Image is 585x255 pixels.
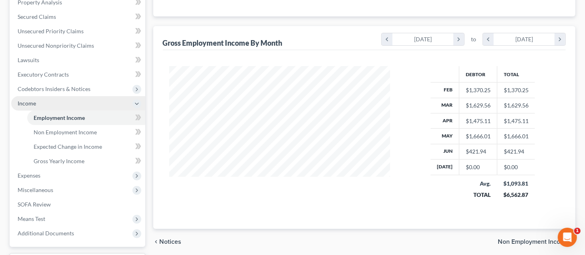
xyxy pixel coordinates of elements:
[11,67,145,82] a: Executory Contracts
[483,33,494,45] i: chevron_left
[393,33,454,45] div: [DATE]
[497,83,535,98] td: $1,370.25
[453,33,464,45] i: chevron_right
[18,201,51,208] span: SOFA Review
[27,125,145,140] a: Non Employment Income
[163,38,282,48] div: Gross Employment Income By Month
[153,239,182,245] button: chevron_left Notices
[18,186,53,193] span: Miscellaneous
[27,140,145,154] a: Expected Change in Income
[497,160,535,175] td: $0.00
[11,38,145,53] a: Unsecured Nonpriority Claims
[18,57,39,63] span: Lawsuits
[382,33,393,45] i: chevron_left
[497,66,535,82] th: Total
[555,33,565,45] i: chevron_right
[471,35,476,43] span: to
[498,239,569,245] span: Non Employment Income
[27,111,145,125] a: Employment Income
[431,98,459,113] th: Mar
[34,143,102,150] span: Expected Change in Income
[503,191,529,199] div: $6,562.87
[18,71,69,78] span: Executory Contracts
[431,160,459,175] th: [DATE]
[18,172,40,179] span: Expenses
[466,163,491,171] div: $0.00
[18,215,45,222] span: Means Test
[431,129,459,144] th: May
[431,144,459,159] th: Jun
[497,144,535,159] td: $421.94
[18,230,74,237] span: Additional Documents
[34,114,85,121] span: Employment Income
[503,180,529,188] div: $1,093.81
[497,129,535,144] td: $1,666.01
[11,53,145,67] a: Lawsuits
[497,113,535,128] td: $1,475.11
[34,158,84,164] span: Gross Yearly Income
[153,239,160,245] i: chevron_left
[18,28,84,34] span: Unsecured Priority Claims
[466,117,491,125] div: $1,475.11
[497,98,535,113] td: $1,629.56
[466,132,491,140] div: $1,666.01
[574,228,581,234] span: 1
[466,101,491,109] div: $1,629.56
[558,228,577,247] iframe: Intercom live chat
[11,197,145,212] a: SOFA Review
[431,113,459,128] th: Apr
[11,24,145,38] a: Unsecured Priority Claims
[466,148,491,156] div: $421.94
[465,180,491,188] div: Avg.
[27,154,145,168] a: Gross Yearly Income
[494,33,555,45] div: [DATE]
[466,86,491,94] div: $1,370.25
[160,239,182,245] span: Notices
[431,83,459,98] th: Feb
[498,239,575,245] button: Non Employment Income chevron_right
[11,10,145,24] a: Secured Claims
[18,85,90,92] span: Codebtors Insiders & Notices
[465,191,491,199] div: TOTAL
[18,13,56,20] span: Secured Claims
[18,100,36,107] span: Income
[34,129,97,136] span: Non Employment Income
[459,66,497,82] th: Debtor
[18,42,94,49] span: Unsecured Nonpriority Claims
